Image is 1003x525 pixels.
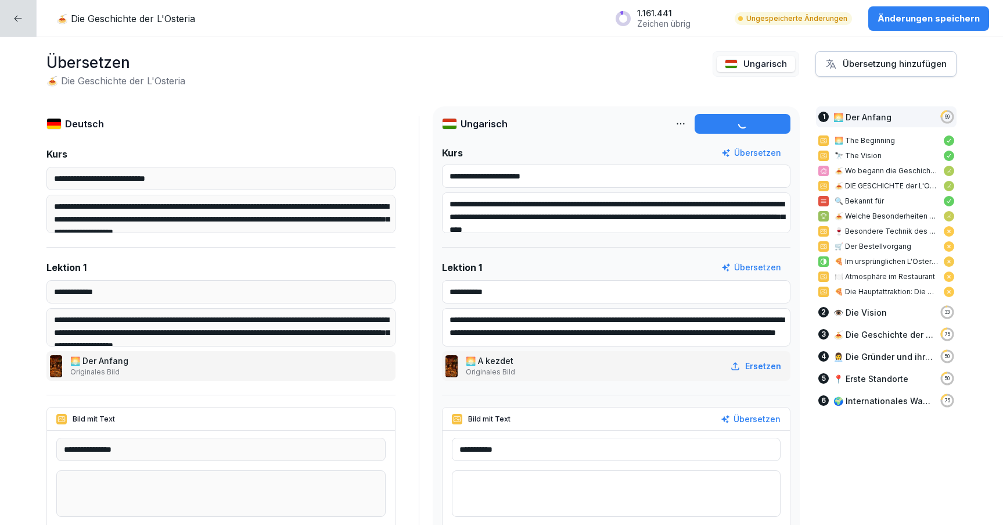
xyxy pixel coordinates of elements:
p: 🍽️ Atmosphäre im Restaurant [835,272,938,282]
button: Übersetzen [721,261,781,274]
p: Kurs [442,146,463,160]
p: 👁️ Die Vision [833,306,887,319]
img: bgpd1x1opp1lnw3c866bv0pe.png [445,355,458,377]
p: Originales Bild [70,367,131,377]
p: 🍝 Wo begann die Geschichte der L'Osteria? [835,166,938,176]
p: 🍷 Besondere Technik des Weinausschanks [835,226,938,237]
p: Ersetzen [745,360,781,372]
p: Änderungen speichern [878,12,980,25]
p: 75 [945,331,950,338]
p: 🛒 Der Bestellvorgang [835,241,938,252]
p: 🍝 Die Geschichte der L'Osteria [833,328,934,341]
p: 🔭 The Vision [835,151,938,161]
img: hu.svg [725,59,738,69]
p: Ungarisch [743,58,787,71]
h2: 🍝 Die Geschichte der L'Osteria [46,74,185,88]
p: 🌅 The Beginning [835,135,938,146]
p: Ungarisch [461,117,508,131]
p: 🍕 Im ursprünglichen L'Osteria-Restaurant gab es einen direkten Zugang vom Restaurant zum Pizzaofe... [835,256,938,267]
p: 1.161.441 [637,8,691,19]
p: Zeichen übrig [637,19,691,29]
img: de.svg [46,118,62,130]
div: 2 [818,307,829,317]
p: Deutsch [65,117,104,131]
div: Übersetzung hinzufügen [825,58,947,70]
p: 69 [945,113,950,120]
img: hu.svg [442,118,457,130]
p: 🌅 A kezdet [466,355,516,367]
p: Ungespeicherte Änderungen [746,13,847,24]
div: 4 [818,351,829,362]
p: 🔍 Bekannt für [835,196,938,206]
div: 6 [818,395,829,406]
p: Kurs [46,147,67,161]
button: Übersetzen [721,147,781,159]
p: 🌍 Internationales Wachstum [833,395,934,407]
p: 👩‍💼 Die Gründer und ihre erste Herausforderung [833,351,934,363]
p: Lektion 1 [46,260,87,274]
h1: Übersetzen [46,51,185,74]
p: 🍝 Die Geschichte der L'Osteria [56,12,195,26]
p: Originales Bild [466,367,516,377]
p: 🍝 Welche Besonderheiten hatte das ursprüngliche L'Osteria-Restaurant? [835,211,938,222]
p: Bild mit Text [73,414,115,424]
p: 🌅 Der Anfang [833,111,891,123]
img: bgpd1x1opp1lnw3c866bv0pe.png [50,355,62,377]
div: 5 [818,373,829,384]
div: 1 [818,112,829,122]
p: 50 [945,375,950,382]
p: 🌅 Der Anfang [70,355,131,367]
button: 1.161.441Zeichen übrig [609,3,724,33]
button: Übersetzung hinzufügen [815,51,957,77]
p: 33 [945,309,950,316]
p: 🍕 Die Hauptattraktion: Die Pizza [835,287,938,297]
p: 📍 Erste Standorte [833,373,908,385]
p: 50 [945,353,950,360]
button: Änderungen speichern [868,6,989,31]
p: 75 [945,397,950,404]
p: Lektion 1 [442,260,482,274]
button: Übersetzen [721,413,781,426]
p: 🍝 DIE GESCHICHTE der L'Osteria [835,181,938,191]
p: Bild mit Text [468,414,511,424]
div: 3 [818,329,829,340]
